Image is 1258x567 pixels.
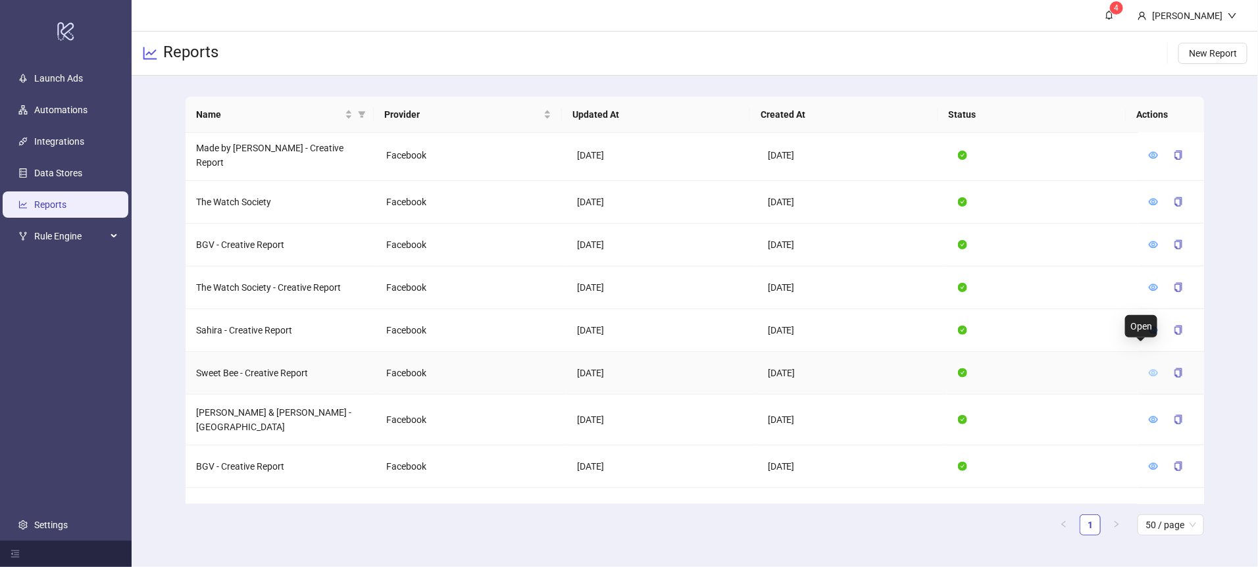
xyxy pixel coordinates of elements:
td: [DATE] [757,224,948,266]
span: copy [1174,462,1183,471]
div: [PERSON_NAME] [1147,9,1228,23]
button: copy [1163,234,1194,255]
span: user [1138,11,1147,20]
a: Integrations [34,136,84,147]
a: eye [1149,150,1158,160]
td: Facebook [376,309,567,352]
button: New Report [1178,43,1247,64]
button: copy [1163,456,1194,477]
td: BGV - Creative Report [186,224,376,266]
span: Rule Engine [34,223,107,249]
td: [DATE] [757,266,948,309]
span: Provider [384,107,541,122]
th: Name [186,97,374,133]
a: eye [1149,239,1158,250]
div: Page Size [1138,514,1204,535]
span: filter [355,105,368,124]
span: down [1228,11,1237,20]
sup: 4 [1110,1,1123,14]
th: Actions [1126,97,1192,133]
button: copy [1163,145,1194,166]
td: [DATE] [566,445,757,488]
button: right [1106,514,1127,535]
h3: Reports [163,42,218,64]
button: copy [1163,277,1194,298]
td: [PERSON_NAME] & [PERSON_NAME] - [GEOGRAPHIC_DATA] [186,395,376,445]
span: check-circle [958,240,967,249]
td: [DATE] [566,181,757,224]
a: Launch Ads [34,73,83,84]
td: Made by [PERSON_NAME] - Creative Report [186,130,376,181]
td: [DATE] [757,488,948,531]
td: [DATE] [566,309,757,352]
td: The Watch Society - Creative Report [186,266,376,309]
span: copy [1174,415,1183,424]
button: copy [1163,409,1194,430]
span: copy [1174,240,1183,249]
span: check-circle [958,326,967,335]
span: filter [358,111,366,118]
a: eye [1149,197,1158,207]
span: 4 [1115,3,1119,12]
td: Facebook [376,224,567,266]
td: Facebook [376,266,567,309]
span: menu-fold [11,549,20,558]
td: Facebook [376,130,567,181]
td: [DATE] [757,130,948,181]
td: [DATE] [757,352,948,395]
td: Facebook [376,395,567,445]
th: Status [938,97,1126,133]
span: bell [1105,11,1114,20]
span: check-circle [958,151,967,160]
span: eye [1149,283,1158,292]
span: line-chart [142,45,158,61]
td: Facebook [376,352,567,395]
td: [DATE] [757,181,948,224]
td: [DATE] [757,395,948,445]
button: copy [1163,320,1194,341]
th: Updated At [562,97,750,133]
td: Sahira - Creative Report [186,309,376,352]
a: 1 [1080,515,1100,535]
td: Facebook [376,488,567,531]
span: New Report [1189,48,1237,59]
a: eye [1149,368,1158,378]
td: [DATE] [757,445,948,488]
li: Previous Page [1053,514,1074,535]
li: 1 [1080,514,1101,535]
td: BGV - Creative Report [186,445,376,488]
span: copy [1174,283,1183,292]
td: [DATE] [566,352,757,395]
td: [DATE] [566,130,757,181]
span: check-circle [958,415,967,424]
td: The Watch Society [186,181,376,224]
span: copy [1174,326,1183,335]
a: Reports [34,199,66,210]
td: [DATE] [757,309,948,352]
span: check-circle [958,283,967,292]
td: [DATE] [566,488,757,531]
span: 50 / page [1145,515,1196,535]
a: eye [1149,282,1158,293]
a: Automations [34,105,88,115]
th: Created At [750,97,938,133]
li: Next Page [1106,514,1127,535]
span: eye [1149,151,1158,160]
td: [PERSON_NAME] - Creative Report [186,488,376,531]
span: right [1113,520,1120,528]
span: Name [196,107,342,122]
td: Facebook [376,181,567,224]
td: Sweet Bee - Creative Report [186,352,376,395]
span: check-circle [958,462,967,471]
span: check-circle [958,197,967,207]
td: [DATE] [566,395,757,445]
span: eye [1149,415,1158,424]
a: eye [1149,461,1158,472]
td: Facebook [376,445,567,488]
span: check-circle [958,368,967,378]
button: copy [1163,362,1194,383]
a: Settings [34,520,68,530]
span: left [1060,520,1068,528]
